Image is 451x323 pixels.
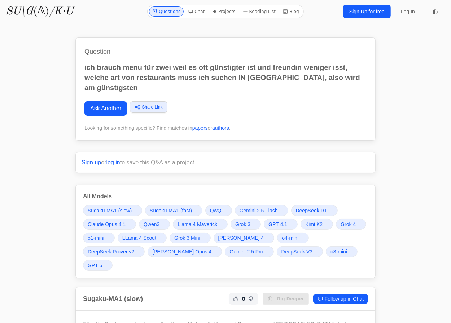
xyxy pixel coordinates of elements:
[336,219,366,230] a: Grok 4
[210,207,222,214] span: QwQ
[280,6,302,17] a: Blog
[6,6,33,17] i: SU\G
[247,295,255,303] button: Not Helpful
[301,219,333,230] a: Kimi K2
[106,159,120,165] a: log in
[148,246,222,257] a: [PERSON_NAME] Opus 4
[282,234,298,242] span: o4-mini
[145,205,202,216] a: Sugaku-MA1 (fast)
[277,233,309,243] a: o4-mini
[240,207,278,214] span: Gemini 2.5 Flash
[83,294,143,304] h2: Sugaku-MA1 (slow)
[84,101,127,116] a: Ask Another
[397,5,419,18] a: Log In
[428,4,442,19] button: ◐
[152,248,211,255] span: [PERSON_NAME] Opus 4
[83,260,113,271] a: GPT 5
[139,219,170,230] a: Qwen3
[225,246,273,257] a: Gemini 2.5 Pro
[291,205,338,216] a: DeepSeek R1
[268,221,287,228] span: GPT 4.1
[235,221,250,228] span: Grok 3
[296,207,327,214] span: DeepSeek R1
[83,246,145,257] a: DeepSeek Prover v2
[149,6,184,17] a: Questions
[240,6,279,17] a: Reading List
[232,295,240,303] button: Helpful
[212,125,229,131] a: authors
[192,125,208,131] a: papers
[281,248,312,255] span: DeepSeek V3
[49,6,73,17] i: /K·U
[173,219,228,230] a: Llama 4 Maverick
[88,262,102,269] span: GPT 5
[144,221,159,228] span: Qwen3
[83,219,136,230] a: Claude Opus 4.1
[122,234,156,242] span: LLama 4 Scout
[88,234,104,242] span: o1-mini
[214,233,275,243] a: [PERSON_NAME] 4
[88,221,126,228] span: Claude Opus 4.1
[432,8,438,15] span: ◐
[88,207,132,214] span: Sugaku-MA1 (slow)
[150,207,192,214] span: Sugaku-MA1 (fast)
[84,124,367,132] div: Looking for something specific? Find matches in or .
[142,104,162,110] span: Share Link
[118,233,167,243] a: LLama 4 Scout
[229,248,263,255] span: Gemini 2.5 Pro
[305,221,323,228] span: Kimi K2
[83,192,368,201] h3: All Models
[235,205,288,216] a: Gemini 2.5 Flash
[343,5,391,18] a: Sign Up for free
[88,248,134,255] span: DeepSeek Prover v2
[231,219,261,230] a: Grok 3
[326,246,358,257] a: o3-mini
[84,62,367,93] p: ich brauch menu für zwei weil es oft günstigter ist und freundin weniger isst, welche art von res...
[264,219,298,230] a: GPT 4.1
[174,234,200,242] span: Grok 3 Mini
[242,295,245,302] span: 0
[330,248,347,255] span: o3-mini
[209,6,238,17] a: Projects
[205,205,232,216] a: QwQ
[83,233,115,243] a: o1-mini
[313,294,368,304] a: Follow up in Chat
[6,5,73,18] a: SU\G(𝔸)/K·U
[218,234,264,242] span: [PERSON_NAME] 4
[82,159,101,165] a: Sign up
[178,221,217,228] span: Llama 4 Maverick
[277,246,323,257] a: DeepSeek V3
[170,233,211,243] a: Grok 3 Mini
[83,205,142,216] a: Sugaku-MA1 (slow)
[185,6,207,17] a: Chat
[341,221,356,228] span: Grok 4
[82,158,369,167] p: or to save this Q&A as a project.
[84,47,367,57] h1: Question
